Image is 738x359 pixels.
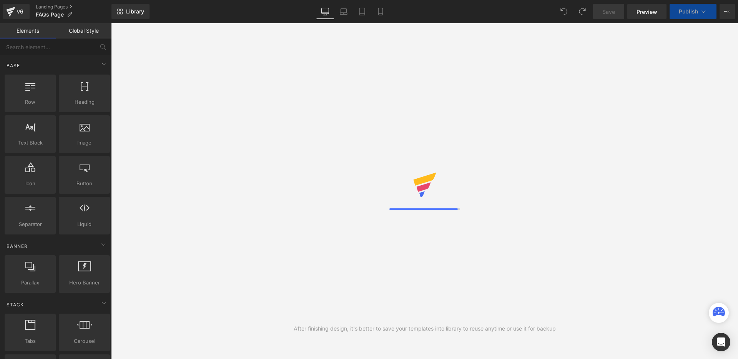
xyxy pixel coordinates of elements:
span: Stack [6,301,25,308]
span: FAQs Page [36,12,64,18]
span: Icon [7,179,53,188]
span: Separator [7,220,53,228]
a: Landing Pages [36,4,111,10]
span: Hero Banner [61,279,108,287]
button: More [720,4,735,19]
button: Redo [575,4,590,19]
span: Text Block [7,139,53,147]
span: Preview [637,8,657,16]
span: Save [602,8,615,16]
a: Tablet [353,4,371,19]
a: Global Style [56,23,111,38]
a: Laptop [334,4,353,19]
a: Desktop [316,4,334,19]
a: New Library [111,4,150,19]
div: Open Intercom Messenger [712,333,730,351]
span: Publish [679,8,698,15]
span: Library [126,8,144,15]
a: Preview [627,4,667,19]
span: Parallax [7,279,53,287]
span: Tabs [7,337,53,345]
span: Row [7,98,53,106]
span: Liquid [61,220,108,228]
span: Base [6,62,21,69]
div: After finishing design, it's better to save your templates into library to reuse anytime or use i... [294,324,556,333]
a: v6 [3,4,30,19]
span: Carousel [61,337,108,345]
span: Image [61,139,108,147]
span: Heading [61,98,108,106]
button: Publish [670,4,716,19]
span: Button [61,179,108,188]
a: Mobile [371,4,390,19]
div: v6 [15,7,25,17]
button: Undo [556,4,572,19]
span: Banner [6,243,28,250]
